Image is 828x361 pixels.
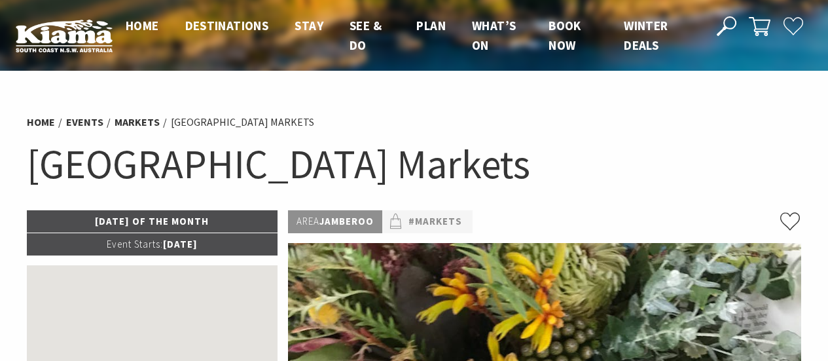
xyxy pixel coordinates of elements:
[288,210,382,233] p: Jamberoo
[185,18,269,33] span: Destinations
[416,18,446,33] span: Plan
[107,238,163,250] span: Event Starts:
[171,114,314,131] li: [GEOGRAPHIC_DATA] Markets
[113,16,702,56] nav: Main Menu
[27,233,278,256] p: [DATE]
[27,210,278,233] p: [DATE] of the Month
[66,115,103,129] a: Events
[295,18,323,33] span: Stay
[27,115,55,129] a: Home
[408,214,462,230] a: #Markets
[115,115,160,129] a: Markets
[126,18,159,33] span: Home
[16,19,113,52] img: Kiama Logo
[472,18,516,53] span: What’s On
[350,18,382,53] span: See & Do
[549,18,581,53] span: Book now
[27,138,802,191] h1: [GEOGRAPHIC_DATA] Markets
[624,18,668,53] span: Winter Deals
[297,215,319,227] span: Area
